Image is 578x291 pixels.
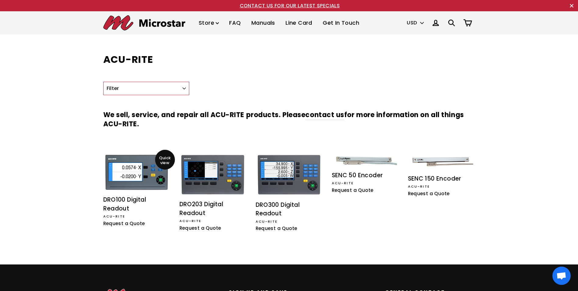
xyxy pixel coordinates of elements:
[179,154,246,233] a: DRO203 Digital Readout DRO203 Digital Readout ACU-RITE Request a Quote
[103,220,145,227] span: Request a Quote
[332,187,374,193] span: Request a Quote
[103,196,170,213] div: DRO100 Digital Readout
[408,174,475,183] div: SENC 150 Encoder
[103,101,475,138] h3: We sell, service, and repair all ACU-RITE products. Please for more information on all things ACU...
[408,190,450,197] span: Request a Quote
[103,214,170,219] div: ACU-RITE
[179,218,246,224] div: ACU-RITE
[408,154,475,199] a: SENC 150 Encoder SENC 150 Encoder ACU-RITE Request a Quote
[240,2,340,9] a: CONTACT US FOR OUR LATEST SPECIALS
[256,154,323,234] a: DRO300 Digital Readout DRO300 Digital Readout ACU-RITE Request a Quote
[333,154,397,167] img: SENC 50 Encoder
[332,181,399,186] div: ACU-RITE
[194,14,364,32] ul: Primary
[332,171,399,180] div: SENC 50 Encoder
[257,154,321,195] img: DRO300 Digital Readout
[179,225,221,231] span: Request a Quote
[552,267,571,285] div: Open chat
[256,225,297,232] span: Request a Quote
[332,154,399,196] a: SENC 50 Encoder SENC 50 Encoder ACU-RITE Request a Quote
[155,156,175,165] span: Quick view
[179,200,246,217] div: DRO203 Digital Readout
[194,14,223,32] a: Store
[105,154,168,191] img: DRO100 Digital Readout
[318,14,364,32] a: Get In Touch
[181,154,245,195] img: DRO203 Digital Readout
[410,154,473,171] img: SENC 150 Encoder
[225,14,245,32] a: FAQ
[103,15,185,31] img: Microstar Electronics
[103,154,170,229] a: DRO100 Digital Readout DRO100 Digital Readout ACU-RITE Request a Quote
[408,184,475,189] div: ACU-RITE
[247,14,280,32] a: Manuals
[103,53,475,66] h1: ACU-RITE
[305,110,344,120] a: contact us
[256,201,323,218] div: DRO300 Digital Readout
[281,14,317,32] a: Line Card
[256,219,323,225] div: ACU-RITE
